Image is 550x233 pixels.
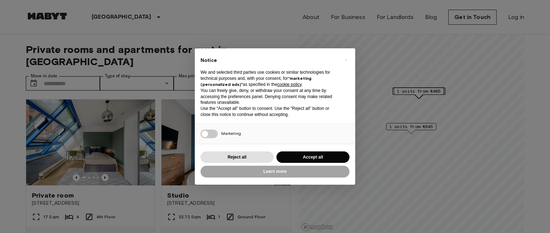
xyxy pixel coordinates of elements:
a: cookie policy [277,82,301,87]
strong: “marketing (personalized ads)” [201,76,312,87]
span: Marketing [221,131,241,136]
button: Learn more [201,166,349,178]
button: Close this notice [340,54,352,65]
button: Accept all [276,151,349,163]
p: You can freely give, deny, or withdraw your consent at any time by accessing the preferences pane... [201,88,338,106]
h2: Notice [201,57,338,64]
p: Use the “Accept all” button to consent. Use the “Reject all” button or close this notice to conti... [201,106,338,118]
button: Reject all [201,151,274,163]
p: We and selected third parties use cookies or similar technologies for technical purposes and, wit... [201,69,338,87]
span: × [345,55,347,64]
